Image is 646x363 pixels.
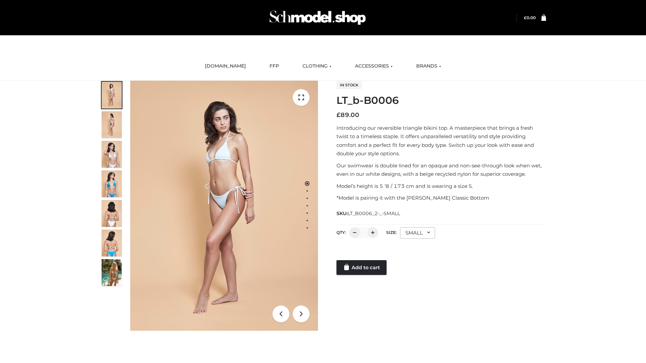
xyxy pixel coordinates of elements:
[267,4,368,31] img: Schmodel Admin 964
[102,111,122,138] img: ArielClassicBikiniTop_CloudNine_AzureSky_OW114ECO_2-scaled.jpg
[348,210,400,216] span: LT_B0006_2-_-SMALL
[524,15,536,20] bdi: 0.00
[336,161,546,178] p: Our swimwear is double lined for an opaque and non-see-through look when wet, even in our white d...
[130,81,318,331] img: ArielClassicBikiniTop_CloudNine_AzureSky_OW114ECO_1
[336,94,546,107] h1: LT_b-B0006
[336,194,546,202] p: *Model is pairing it with the [PERSON_NAME] Classic Bottom
[336,209,401,217] span: SKU:
[524,15,527,20] span: £
[400,227,435,239] div: SMALL
[102,82,122,109] img: ArielClassicBikiniTop_CloudNine_AzureSky_OW114ECO_1-scaled.jpg
[102,141,122,168] img: ArielClassicBikiniTop_CloudNine_AzureSky_OW114ECO_3-scaled.jpg
[297,59,336,74] a: CLOTHING
[102,170,122,197] img: ArielClassicBikiniTop_CloudNine_AzureSky_OW114ECO_4-scaled.jpg
[336,81,362,89] span: In stock
[102,259,122,286] img: Arieltop_CloudNine_AzureSky2.jpg
[336,124,546,158] p: Introducing our reversible triangle bikini top. A masterpiece that brings a fresh twist to a time...
[200,59,251,74] a: [DOMAIN_NAME]
[336,182,546,191] p: Model’s height is 5 ‘8 / 173 cm and is wearing a size S.
[264,59,284,74] a: FFP
[336,260,387,275] a: Add to cart
[336,111,359,119] bdi: 89.00
[102,230,122,256] img: ArielClassicBikiniTop_CloudNine_AzureSky_OW114ECO_8-scaled.jpg
[524,15,536,20] a: £0.00
[336,230,346,235] label: QTY:
[350,59,398,74] a: ACCESSORIES
[102,200,122,227] img: ArielClassicBikiniTop_CloudNine_AzureSky_OW114ECO_7-scaled.jpg
[386,230,397,235] label: Size:
[336,111,340,119] span: £
[411,59,446,74] a: BRANDS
